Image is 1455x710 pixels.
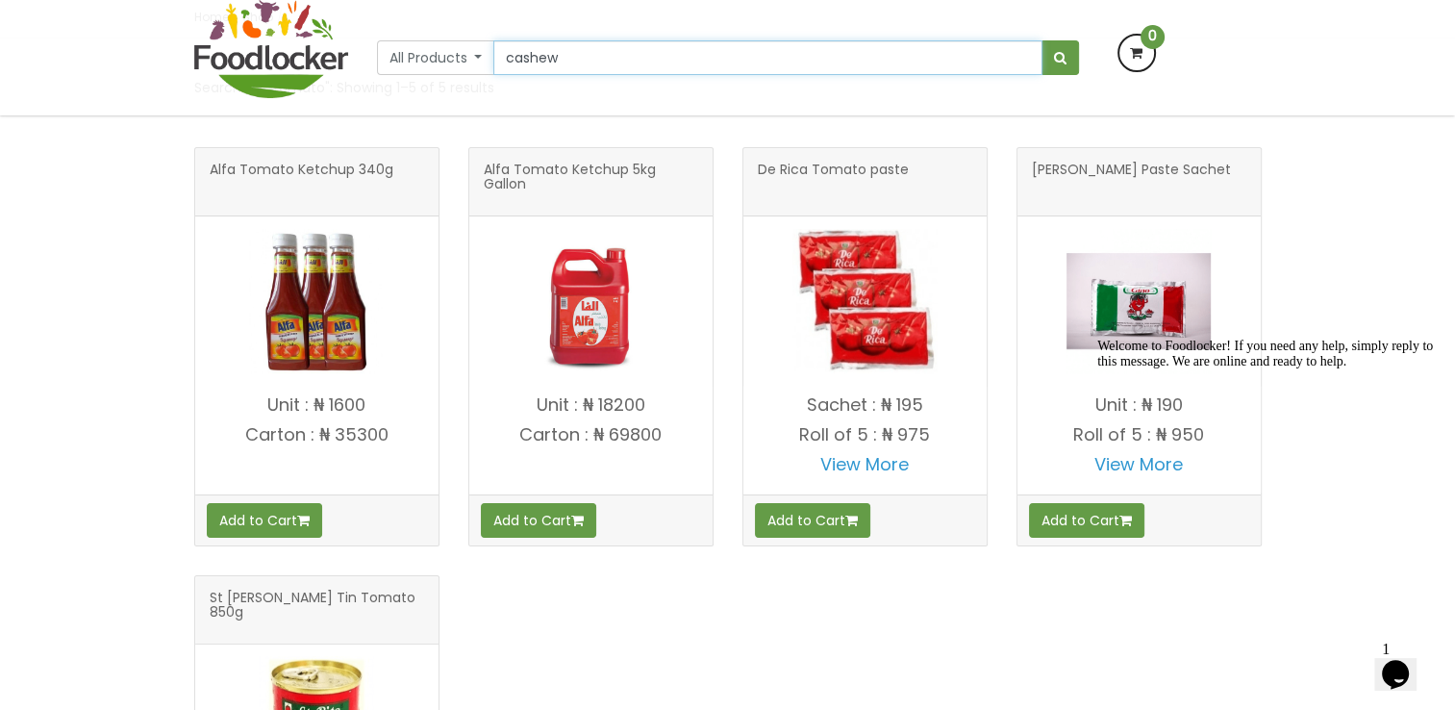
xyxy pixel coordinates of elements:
[195,425,439,444] p: Carton : ₦ 35300
[1374,633,1436,691] iframe: chat widget
[1141,25,1165,49] span: 0
[1017,395,1261,415] p: Unit : ₦ 190
[377,40,495,75] button: All Products
[244,229,389,373] img: Alfa Tomato Ketchup 340g
[820,452,909,476] a: View More
[1032,163,1231,201] span: [PERSON_NAME] Paste Sachet
[484,163,698,201] span: Alfa Tomato Ketchup 5kg Gallon
[1017,425,1261,444] p: Roll of 5 : ₦ 950
[1066,229,1211,373] img: Gino Tomato Paste Sachet
[518,229,663,373] img: Alfa Tomato Ketchup 5kg Gallon
[207,503,322,538] button: Add to Cart
[758,163,909,201] span: De Rica Tomato paste
[1090,331,1436,623] iframe: chat widget
[195,395,439,415] p: Unit : ₦ 1600
[493,40,1041,75] input: Search our variety of products
[210,163,393,201] span: Alfa Tomato Ketchup 340g
[210,591,424,629] span: St [PERSON_NAME] Tin Tomato 850g
[743,425,987,444] p: Roll of 5 : ₦ 975
[743,395,987,415] p: Sachet : ₦ 195
[481,503,596,538] button: Add to Cart
[755,503,870,538] button: Add to Cart
[469,425,713,444] p: Carton : ₦ 69800
[571,514,584,527] i: Add to cart
[8,8,354,38] div: Welcome to Foodlocker! If you need any help, simply reply to this message. We are online and read...
[469,395,713,415] p: Unit : ₦ 18200
[8,8,343,38] span: Welcome to Foodlocker! If you need any help, simply reply to this message. We are online and read...
[792,229,937,373] img: De Rica Tomato paste
[1029,503,1144,538] button: Add to Cart
[845,514,858,527] i: Add to cart
[297,514,310,527] i: Add to cart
